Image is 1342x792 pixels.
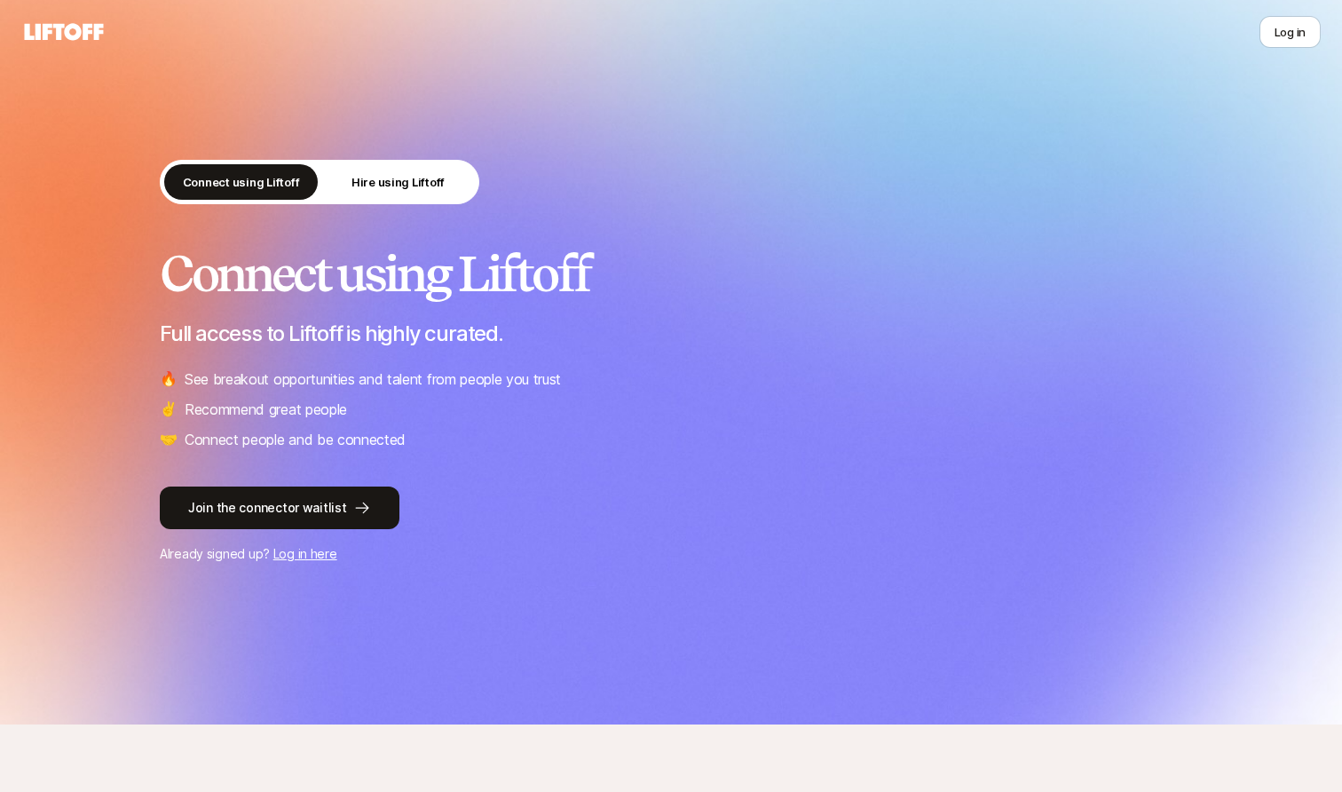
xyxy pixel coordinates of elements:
[183,173,300,191] p: Connect using Liftoff
[160,398,178,421] span: ✌️
[185,368,561,391] p: See breakout opportunities and talent from people you trust
[185,428,406,451] p: Connect people and be connected
[160,247,1182,300] h2: Connect using Liftoff
[160,487,1182,529] a: Join the connector waitlist
[1259,16,1321,48] button: Log in
[160,543,1182,565] p: Already signed up?
[160,321,1182,346] p: Full access to Liftoff is highly curated.
[160,368,178,391] span: 🔥
[160,487,399,529] button: Join the connector waitlist
[160,428,178,451] span: 🤝
[273,546,337,561] a: Log in here
[185,398,347,421] p: Recommend great people
[351,173,445,191] p: Hire using Liftoff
